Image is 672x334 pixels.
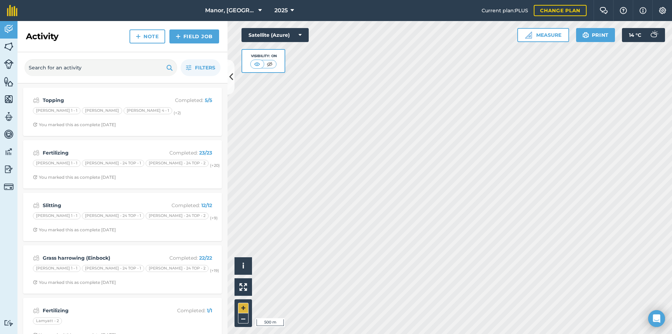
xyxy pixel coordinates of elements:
[238,303,248,313] button: +
[4,24,14,34] img: svg+xml;base64,PD94bWwgdmVyc2lvbj0iMS4wIiBlbmNvZGluZz0idXRmLTgiPz4KPCEtLSBHZW5lcmF0b3I6IEFkb2JlIE...
[169,29,219,43] a: Field Job
[33,160,80,167] div: [PERSON_NAME] 1 - 1
[33,280,37,285] img: Clock with arrow pointing clockwise
[207,307,212,314] strong: 1 / 1
[622,28,665,42] button: 14 °C
[4,59,14,69] img: svg+xml;base64,PD94bWwgdmVyc2lvbj0iMS4wIiBlbmNvZGluZz0idXRmLTgiPz4KPCEtLSBHZW5lcmF0b3I6IEFkb2JlIE...
[33,175,116,180] div: You marked this as complete [DATE]
[33,107,80,114] div: [PERSON_NAME] 1 - 1
[253,61,261,68] img: svg+xml;base64,PHN2ZyB4bWxucz0iaHR0cDovL3d3dy53My5vcmcvMjAwMC9zdmciIHdpZHRoPSI1MCIgaGVpZ2h0PSI0MC...
[33,306,40,315] img: svg+xml;base64,PD94bWwgdmVyc2lvbj0iMS4wIiBlbmNvZGluZz0idXRmLTgiPz4KPCEtLSBHZW5lcmF0b3I6IEFkb2JlIE...
[639,6,646,15] img: svg+xml;base64,PHN2ZyB4bWxucz0iaHR0cDovL3d3dy53My5vcmcvMjAwMC9zdmciIHdpZHRoPSIxNyIgaGVpZ2h0PSIxNy...
[210,216,218,220] small: (+ 9 )
[201,202,212,209] strong: 12 / 12
[26,31,58,42] h2: Activity
[43,307,154,314] strong: Fertilizing
[582,31,589,39] img: svg+xml;base64,PHN2ZyB4bWxucz0iaHR0cDovL3d3dy53My5vcmcvMjAwMC9zdmciIHdpZHRoPSIxOSIgaGVpZ2h0PSIyNC...
[156,254,212,262] p: Completed :
[199,150,212,156] strong: 23 / 23
[33,227,116,233] div: You marked this as complete [DATE]
[205,6,255,15] span: Manor, [GEOGRAPHIC_DATA], [GEOGRAPHIC_DATA]
[210,268,219,273] small: (+ 19 )
[238,313,248,323] button: –
[82,265,144,272] div: [PERSON_NAME] - 24 TOP - 1
[33,318,62,325] div: Lamyatt - 2
[4,129,14,139] img: svg+xml;base64,PD94bWwgdmVyc2lvbj0iMS4wIiBlbmNvZGluZz0idXRmLTgiPz4KPCEtLSBHZW5lcmF0b3I6IEFkb2JlIE...
[241,28,309,42] button: Satellite (Azure)
[43,96,154,104] strong: Topping
[82,107,122,114] div: [PERSON_NAME]
[156,149,212,157] p: Completed :
[176,32,181,41] img: svg+xml;base64,PHN2ZyB4bWxucz0iaHR0cDovL3d3dy53My5vcmcvMjAwMC9zdmciIHdpZHRoPSIxNCIgaGVpZ2h0PSIyNC...
[648,310,665,327] div: Open Intercom Messenger
[166,63,173,72] img: svg+xml;base64,PHN2ZyB4bWxucz0iaHR0cDovL3d3dy53My5vcmcvMjAwMC9zdmciIHdpZHRoPSIxOSIgaGVpZ2h0PSIyNC...
[4,111,14,122] img: svg+xml;base64,PD94bWwgdmVyc2lvbj0iMS4wIiBlbmNvZGluZz0idXRmLTgiPz4KPCEtLSBHZW5lcmF0b3I6IEFkb2JlIE...
[27,92,218,132] a: ToppingCompleted: 5/5[PERSON_NAME] 1 - 1[PERSON_NAME][PERSON_NAME] 4 - 1(+2)Clock with arrow poin...
[265,61,274,68] img: svg+xml;base64,PHN2ZyB4bWxucz0iaHR0cDovL3d3dy53My5vcmcvMjAwMC9zdmciIHdpZHRoPSI1MCIgaGVpZ2h0PSI0MC...
[4,41,14,52] img: svg+xml;base64,PHN2ZyB4bWxucz0iaHR0cDovL3d3dy53My5vcmcvMjAwMC9zdmciIHdpZHRoPSI1NiIgaGVpZ2h0PSI2MC...
[27,144,218,184] a: FertilizingCompleted: 23/23[PERSON_NAME] 1 - 1[PERSON_NAME] - 24 TOP - 1[PERSON_NAME] - 24 TOP - ...
[156,307,212,314] p: Completed :
[33,280,116,285] div: You marked this as complete [DATE]
[517,28,569,42] button: Measure
[33,122,37,127] img: Clock with arrow pointing clockwise
[129,29,165,43] a: Note
[33,201,40,210] img: svg+xml;base64,PD94bWwgdmVyc2lvbj0iMS4wIiBlbmNvZGluZz0idXRmLTgiPz4KPCEtLSBHZW5lcmF0b3I6IEFkb2JlIE...
[24,59,177,76] input: Search for an activity
[600,7,608,14] img: Two speech bubbles overlapping with the left bubble in the forefront
[33,265,80,272] div: [PERSON_NAME] 1 - 1
[274,6,288,15] span: 2025
[210,163,220,168] small: (+ 20 )
[576,28,615,42] button: Print
[4,146,14,157] img: svg+xml;base64,PD94bWwgdmVyc2lvbj0iMS4wIiBlbmNvZGluZz0idXRmLTgiPz4KPCEtLSBHZW5lcmF0b3I6IEFkb2JlIE...
[82,212,144,219] div: [PERSON_NAME] - 24 TOP - 1
[43,254,154,262] strong: Grass harrowing (Einbock)
[7,5,17,16] img: fieldmargin Logo
[156,202,212,209] p: Completed :
[82,160,144,167] div: [PERSON_NAME] - 24 TOP - 1
[619,7,628,14] img: A question mark icon
[43,202,154,209] strong: Slitting
[33,254,40,262] img: svg+xml;base64,PD94bWwgdmVyc2lvbj0iMS4wIiBlbmNvZGluZz0idXRmLTgiPz4KPCEtLSBHZW5lcmF0b3I6IEFkb2JlIE...
[33,122,116,128] div: You marked this as complete [DATE]
[647,28,661,42] img: svg+xml;base64,PD94bWwgdmVyc2lvbj0iMS4wIiBlbmNvZGluZz0idXRmLTgiPz4KPCEtLSBHZW5lcmF0b3I6IEFkb2JlIE...
[146,212,209,219] div: [PERSON_NAME] - 24 TOP - 2
[33,175,37,179] img: Clock with arrow pointing clockwise
[239,283,247,291] img: Four arrows, one pointing top left, one top right, one bottom right and the last bottom left
[4,94,14,104] img: svg+xml;base64,PHN2ZyB4bWxucz0iaHR0cDovL3d3dy53My5vcmcvMjAwMC9zdmciIHdpZHRoPSI1NiIgaGVpZ2h0PSI2MC...
[4,182,14,192] img: svg+xml;base64,PD94bWwgdmVyc2lvbj0iMS4wIiBlbmNvZGluZz0idXRmLTgiPz4KPCEtLSBHZW5lcmF0b3I6IEFkb2JlIE...
[242,261,244,270] span: i
[4,164,14,175] img: svg+xml;base64,PD94bWwgdmVyc2lvbj0iMS4wIiBlbmNvZGluZz0idXRmLTgiPz4KPCEtLSBHZW5lcmF0b3I6IEFkb2JlIE...
[146,160,209,167] div: [PERSON_NAME] - 24 TOP - 2
[146,265,209,272] div: [PERSON_NAME] - 24 TOP - 2
[525,32,532,39] img: Ruler icon
[482,7,528,14] span: Current plan : PLUS
[136,32,141,41] img: svg+xml;base64,PHN2ZyB4bWxucz0iaHR0cDovL3d3dy53My5vcmcvMjAwMC9zdmciIHdpZHRoPSIxNCIgaGVpZ2h0PSIyNC...
[174,110,181,115] small: (+ 2 )
[33,212,80,219] div: [PERSON_NAME] 1 - 1
[4,76,14,87] img: svg+xml;base64,PHN2ZyB4bWxucz0iaHR0cDovL3d3dy53My5vcmcvMjAwMC9zdmciIHdpZHRoPSI1NiIgaGVpZ2h0PSI2MC...
[195,64,215,71] span: Filters
[27,250,218,289] a: Grass harrowing (Einbock)Completed: 22/22[PERSON_NAME] 1 - 1[PERSON_NAME] - 24 TOP - 1[PERSON_NAM...
[124,107,172,114] div: [PERSON_NAME] 4 - 1
[181,59,220,76] button: Filters
[33,227,37,232] img: Clock with arrow pointing clockwise
[205,97,212,103] strong: 5 / 5
[33,149,40,157] img: svg+xml;base64,PD94bWwgdmVyc2lvbj0iMS4wIiBlbmNvZGluZz0idXRmLTgiPz4KPCEtLSBHZW5lcmF0b3I6IEFkb2JlIE...
[156,96,212,104] p: Completed :
[27,197,218,237] a: SlittingCompleted: 12/12[PERSON_NAME] 1 - 1[PERSON_NAME] - 24 TOP - 1[PERSON_NAME] - 24 TOP - 2(+...
[4,320,14,326] img: svg+xml;base64,PD94bWwgdmVyc2lvbj0iMS4wIiBlbmNvZGluZz0idXRmLTgiPz4KPCEtLSBHZW5lcmF0b3I6IEFkb2JlIE...
[250,53,277,59] div: Visibility: On
[33,96,40,104] img: svg+xml;base64,PD94bWwgdmVyc2lvbj0iMS4wIiBlbmNvZGluZz0idXRmLTgiPz4KPCEtLSBHZW5lcmF0b3I6IEFkb2JlIE...
[199,255,212,261] strong: 22 / 22
[534,5,587,16] a: Change plan
[43,149,154,157] strong: Fertilizing
[629,28,641,42] span: 14 ° C
[234,257,252,275] button: i
[658,7,667,14] img: A cog icon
